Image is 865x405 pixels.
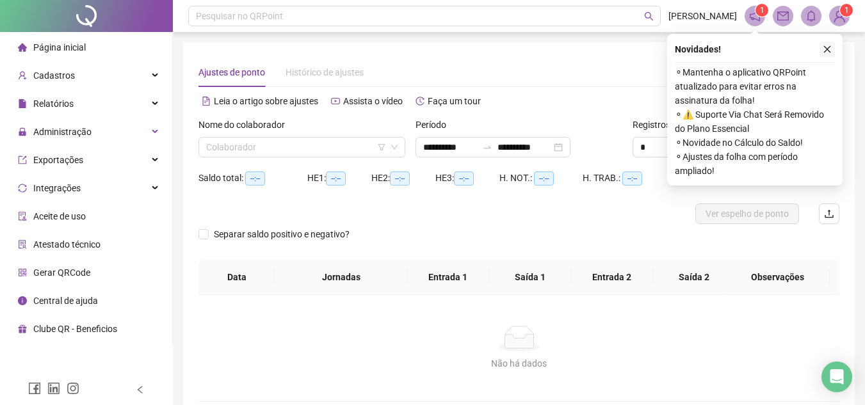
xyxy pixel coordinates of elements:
div: HE 1: [307,171,371,186]
span: Gerar QRCode [33,267,90,278]
span: history [416,97,424,106]
div: Open Intercom Messenger [821,361,852,392]
span: 1 [760,6,764,15]
span: Novidades ! [675,42,721,56]
span: Leia o artigo sobre ajustes [214,96,318,106]
span: Histórico de ajustes [286,67,364,77]
th: Entrada 2 [571,260,653,295]
span: Assista o vídeo [343,96,403,106]
div: Saldo total: [198,171,307,186]
span: Central de ajuda [33,296,98,306]
span: Ajustes de ponto [198,67,265,77]
span: file [18,99,27,108]
div: HE 2: [371,171,435,186]
span: --:-- [454,171,474,186]
span: Separar saldo positivo e negativo? [209,227,355,241]
span: left [136,385,145,394]
span: qrcode [18,268,27,277]
span: instagram [67,382,79,395]
span: Faça um tour [428,96,481,106]
sup: 1 [756,4,768,17]
span: info-circle [18,296,27,305]
span: Registros [633,118,681,132]
th: Jornadas [275,260,407,295]
span: [PERSON_NAME] [668,9,737,23]
th: Observações [725,260,830,295]
span: --:-- [622,171,642,186]
span: --:-- [326,171,346,186]
span: notification [749,10,761,22]
span: Aceite de uso [33,211,86,221]
span: ⚬ Ajustes da folha com período ampliado! [675,150,835,178]
div: Não há dados [214,356,824,370]
div: H. TRAB.: [583,171,672,186]
span: solution [18,240,27,249]
span: export [18,155,27,164]
span: filter [378,143,385,151]
span: ⚬ ⚠️ Suporte Via Chat Será Removido do Plano Essencial [675,107,835,136]
span: bell [805,10,817,22]
span: --:-- [245,171,265,186]
button: Ver espelho de ponto [695,203,799,224]
span: search [644,12,654,21]
span: Clube QR - Beneficios [33,324,117,334]
label: Período [416,118,455,132]
div: H. NOT.: [499,171,583,186]
span: --:-- [390,171,410,186]
th: Entrada 1 [407,260,489,295]
span: Administração [33,127,92,137]
span: to [482,142,492,152]
span: Página inicial [33,42,86,52]
span: linkedin [47,382,60,395]
span: down [391,143,398,151]
span: Observações [736,270,820,284]
th: Saída 1 [489,260,571,295]
span: sync [18,184,27,193]
div: HE 3: [435,171,499,186]
span: close [823,45,832,54]
span: ⚬ Mantenha o aplicativo QRPoint atualizado para evitar erros na assinatura da folha! [675,65,835,107]
span: ⚬ Novidade no Cálculo do Saldo! [675,136,835,150]
span: lock [18,127,27,136]
span: Cadastros [33,70,75,81]
span: Integrações [33,183,81,193]
span: swap-right [482,142,492,152]
span: 1 [845,6,849,15]
th: Saída 2 [653,260,735,295]
span: youtube [331,97,340,106]
span: facebook [28,382,41,395]
span: Exportações [33,155,83,165]
img: 83922 [830,6,849,26]
span: Atestado técnico [33,239,101,250]
span: mail [777,10,789,22]
sup: Atualize o seu contato no menu Meus Dados [840,4,853,17]
span: --:-- [534,171,554,186]
label: Nome do colaborador [198,118,293,132]
span: upload [824,209,834,219]
span: user-add [18,71,27,80]
span: home [18,43,27,52]
span: audit [18,212,27,221]
span: file-text [202,97,211,106]
span: gift [18,324,27,333]
th: Data [198,260,275,295]
span: Relatórios [33,99,74,109]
